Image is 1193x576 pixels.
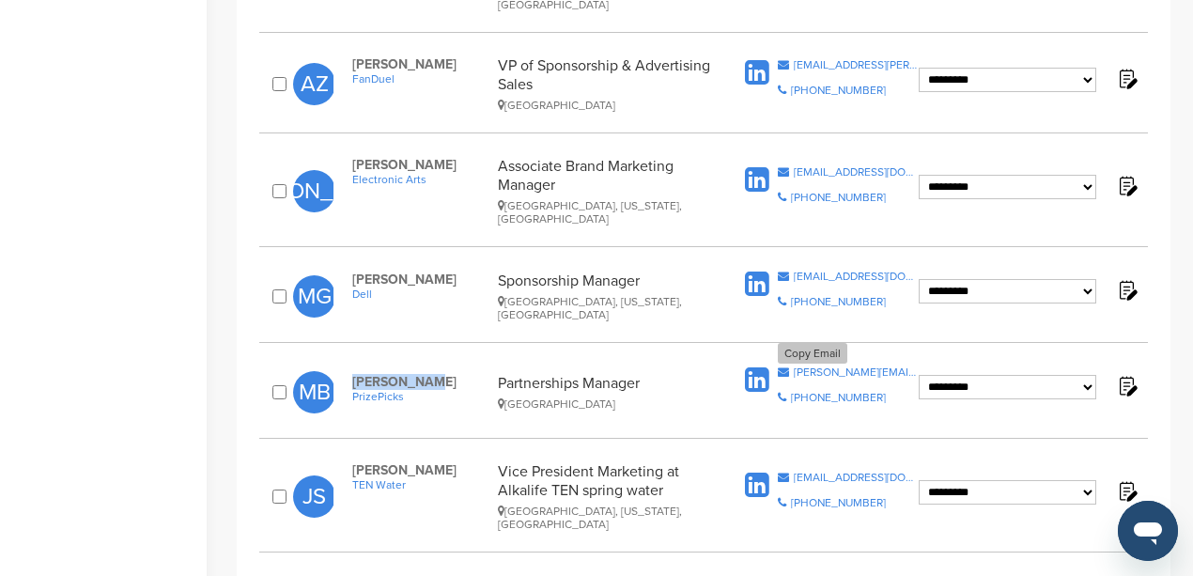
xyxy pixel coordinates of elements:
[1115,174,1139,197] img: Notes
[498,99,712,112] div: [GEOGRAPHIC_DATA]
[352,157,488,173] span: [PERSON_NAME]
[498,397,712,411] div: [GEOGRAPHIC_DATA]
[794,472,919,483] div: [EMAIL_ADDRESS][DOMAIN_NAME]
[293,475,335,518] span: JS
[352,462,488,478] span: [PERSON_NAME]
[293,275,335,318] span: MG
[352,72,488,86] a: FanDuel
[293,371,335,413] span: MB
[794,166,919,178] div: [EMAIL_ADDRESS][DOMAIN_NAME]
[791,85,886,96] div: [PHONE_NUMBER]
[352,56,488,72] span: [PERSON_NAME]
[791,392,886,403] div: [PHONE_NUMBER]
[794,366,919,378] div: [PERSON_NAME][EMAIL_ADDRESS][PERSON_NAME][DOMAIN_NAME]
[794,271,919,282] div: [EMAIL_ADDRESS][DOMAIN_NAME]
[498,462,712,531] div: Vice President Marketing at Alkalife TEN spring water
[1115,278,1139,302] img: Notes
[791,296,886,307] div: [PHONE_NUMBER]
[778,343,847,364] div: Copy Email
[1115,67,1139,90] img: Notes
[498,295,712,321] div: [GEOGRAPHIC_DATA], [US_STATE], [GEOGRAPHIC_DATA]
[352,478,488,491] a: TEN Water
[352,272,488,288] span: [PERSON_NAME]
[352,374,488,390] span: [PERSON_NAME]
[498,56,712,112] div: VP of Sponsorship & Advertising Sales
[498,374,712,411] div: Partnerships Manager
[791,497,886,508] div: [PHONE_NUMBER]
[498,199,712,226] div: [GEOGRAPHIC_DATA], [US_STATE], [GEOGRAPHIC_DATA]
[352,390,488,403] a: PrizePicks
[1115,479,1139,503] img: Notes
[1115,374,1139,397] img: Notes
[794,59,919,70] div: [EMAIL_ADDRESS][PERSON_NAME][DOMAIN_NAME]
[498,272,712,321] div: Sponsorship Manager
[1118,501,1178,561] iframe: Button to launch messaging window
[293,170,335,212] span: [PERSON_NAME]
[498,505,712,531] div: [GEOGRAPHIC_DATA], [US_STATE], [GEOGRAPHIC_DATA]
[352,173,488,186] a: Electronic Arts
[791,192,886,203] div: [PHONE_NUMBER]
[498,157,712,226] div: Associate Brand Marketing Manager
[293,63,335,105] span: AZ
[352,288,488,301] a: Dell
